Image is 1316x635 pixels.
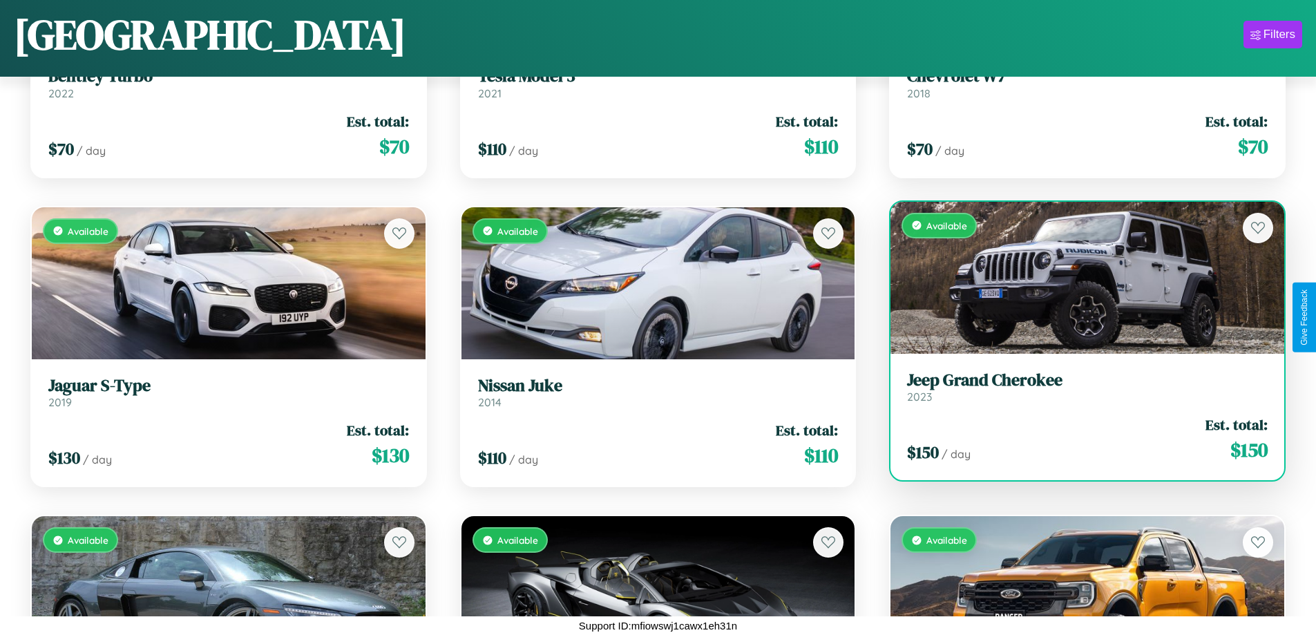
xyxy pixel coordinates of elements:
span: $ 70 [1238,133,1268,160]
span: / day [83,453,112,466]
h1: [GEOGRAPHIC_DATA] [14,6,406,63]
span: $ 110 [478,138,506,160]
span: $ 130 [372,442,409,469]
span: Available [497,534,538,546]
p: Support ID: mfiowswj1cawx1eh31n [579,616,737,635]
div: Give Feedback [1299,290,1309,345]
span: / day [935,144,964,158]
span: 2014 [478,395,502,409]
a: Jeep Grand Cherokee2023 [907,370,1268,404]
span: 2019 [48,395,72,409]
h3: Nissan Juke [478,376,839,396]
span: $ 110 [804,133,838,160]
h3: Chevrolet W7 [907,66,1268,86]
h3: Jeep Grand Cherokee [907,370,1268,390]
a: Nissan Juke2014 [478,376,839,410]
h3: Tesla Model 3 [478,66,839,86]
button: Filters [1243,21,1302,48]
span: Available [926,220,967,231]
span: Est. total: [347,111,409,131]
span: / day [77,144,106,158]
h3: Bentley Turbo [48,66,409,86]
span: $ 150 [907,441,939,464]
span: Est. total: [776,420,838,440]
a: Tesla Model 32021 [478,66,839,100]
span: Available [497,225,538,237]
span: $ 130 [48,446,80,469]
span: / day [509,144,538,158]
a: Bentley Turbo2022 [48,66,409,100]
span: $ 150 [1230,436,1268,464]
span: / day [942,447,971,461]
span: $ 70 [907,138,933,160]
span: $ 110 [478,446,506,469]
a: Chevrolet W72018 [907,66,1268,100]
span: $ 70 [379,133,409,160]
span: 2022 [48,86,74,100]
span: Available [926,534,967,546]
a: Jaguar S-Type2019 [48,376,409,410]
span: / day [509,453,538,466]
h3: Jaguar S-Type [48,376,409,396]
span: Est. total: [1205,415,1268,435]
span: 2021 [478,86,502,100]
span: $ 110 [804,442,838,469]
span: Est. total: [1205,111,1268,131]
span: Est. total: [776,111,838,131]
span: $ 70 [48,138,74,160]
span: Available [68,534,108,546]
span: Est. total: [347,420,409,440]
span: 2023 [907,390,932,404]
span: 2018 [907,86,931,100]
div: Filters [1263,28,1295,41]
span: Available [68,225,108,237]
